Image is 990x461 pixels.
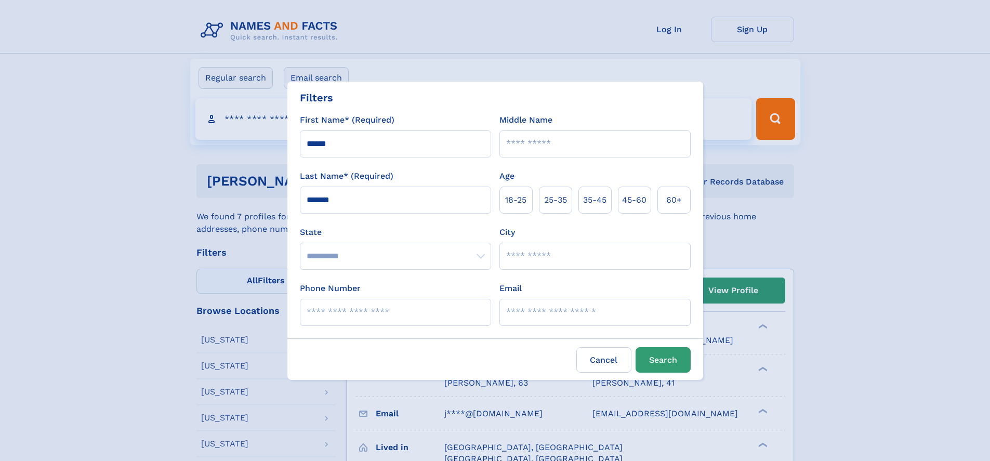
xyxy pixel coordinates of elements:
span: 35‑45 [583,194,606,206]
label: First Name* (Required) [300,114,394,126]
span: 25‑35 [544,194,567,206]
label: Age [499,170,514,182]
button: Search [636,347,691,373]
label: Email [499,282,522,295]
div: Filters [300,90,333,106]
label: Phone Number [300,282,361,295]
label: Cancel [576,347,631,373]
span: 60+ [666,194,682,206]
label: City [499,226,515,239]
label: Last Name* (Required) [300,170,393,182]
label: Middle Name [499,114,552,126]
span: 45‑60 [622,194,646,206]
label: State [300,226,491,239]
span: 18‑25 [505,194,526,206]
